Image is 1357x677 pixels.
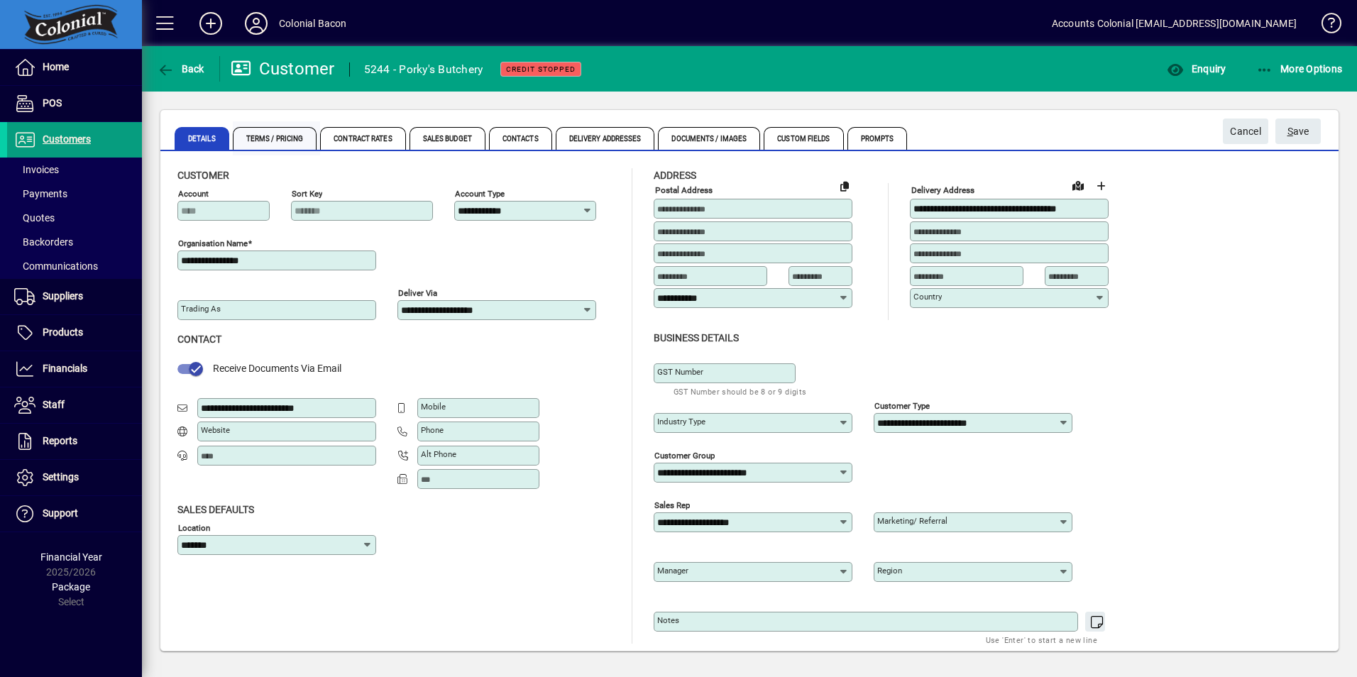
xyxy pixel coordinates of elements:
[1311,3,1339,49] a: Knowledge Base
[292,189,322,199] mat-label: Sort key
[188,11,234,36] button: Add
[43,133,91,145] span: Customers
[177,504,254,515] span: Sales defaults
[764,127,843,150] span: Custom Fields
[506,65,576,74] span: Credit Stopped
[833,175,856,197] button: Copy to Delivery address
[43,61,69,72] span: Home
[657,367,703,377] mat-label: GST Number
[234,11,279,36] button: Profile
[556,127,655,150] span: Delivery Addresses
[181,304,221,314] mat-label: Trading as
[231,57,335,80] div: Customer
[1223,119,1268,144] button: Cancel
[178,189,209,199] mat-label: Account
[157,63,204,75] span: Back
[233,127,317,150] span: Terms / Pricing
[43,97,62,109] span: POS
[7,230,142,254] a: Backorders
[1163,56,1229,82] button: Enquiry
[421,449,456,459] mat-label: Alt Phone
[674,383,807,400] mat-hint: GST Number should be 8 or 9 digits
[175,127,229,150] span: Details
[7,424,142,459] a: Reports
[43,471,79,483] span: Settings
[1275,119,1321,144] button: Save
[43,326,83,338] span: Products
[654,500,690,510] mat-label: Sales rep
[7,50,142,85] a: Home
[657,566,688,576] mat-label: Manager
[654,170,696,181] span: Address
[279,12,346,35] div: Colonial Bacon
[1089,175,1112,197] button: Choose address
[14,188,67,199] span: Payments
[421,425,444,435] mat-label: Phone
[177,170,229,181] span: Customer
[1167,63,1226,75] span: Enquiry
[43,507,78,519] span: Support
[847,127,908,150] span: Prompts
[7,206,142,230] a: Quotes
[7,254,142,278] a: Communications
[1253,56,1346,82] button: More Options
[7,460,142,495] a: Settings
[654,332,739,343] span: Business details
[213,363,341,374] span: Receive Documents Via Email
[658,127,760,150] span: Documents / Images
[1287,120,1309,143] span: ave
[489,127,552,150] span: Contacts
[201,425,230,435] mat-label: Website
[43,435,77,446] span: Reports
[1052,12,1297,35] div: Accounts Colonial [EMAIL_ADDRESS][DOMAIN_NAME]
[654,450,715,460] mat-label: Customer group
[1287,126,1293,137] span: S
[364,58,483,81] div: 5244 - Porky's Butchery
[178,238,248,248] mat-label: Organisation name
[7,387,142,423] a: Staff
[410,127,485,150] span: Sales Budget
[178,522,210,532] mat-label: Location
[43,290,83,302] span: Suppliers
[874,400,930,410] mat-label: Customer type
[52,581,90,593] span: Package
[7,351,142,387] a: Financials
[14,212,55,224] span: Quotes
[398,288,437,298] mat-label: Deliver via
[877,566,902,576] mat-label: Region
[142,56,220,82] app-page-header-button: Back
[14,260,98,272] span: Communications
[1256,63,1343,75] span: More Options
[986,632,1097,648] mat-hint: Use 'Enter' to start a new line
[877,516,947,526] mat-label: Marketing/ Referral
[43,363,87,374] span: Financials
[1230,120,1261,143] span: Cancel
[421,402,446,412] mat-label: Mobile
[657,615,679,625] mat-label: Notes
[14,164,59,175] span: Invoices
[7,86,142,121] a: POS
[320,127,405,150] span: Contract Rates
[177,334,221,345] span: Contact
[7,496,142,532] a: Support
[7,182,142,206] a: Payments
[7,279,142,314] a: Suppliers
[7,158,142,182] a: Invoices
[7,315,142,351] a: Products
[153,56,208,82] button: Back
[40,551,102,563] span: Financial Year
[14,236,73,248] span: Backorders
[1067,174,1089,197] a: View on map
[913,292,942,302] mat-label: Country
[455,189,505,199] mat-label: Account Type
[657,417,705,426] mat-label: Industry type
[43,399,65,410] span: Staff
